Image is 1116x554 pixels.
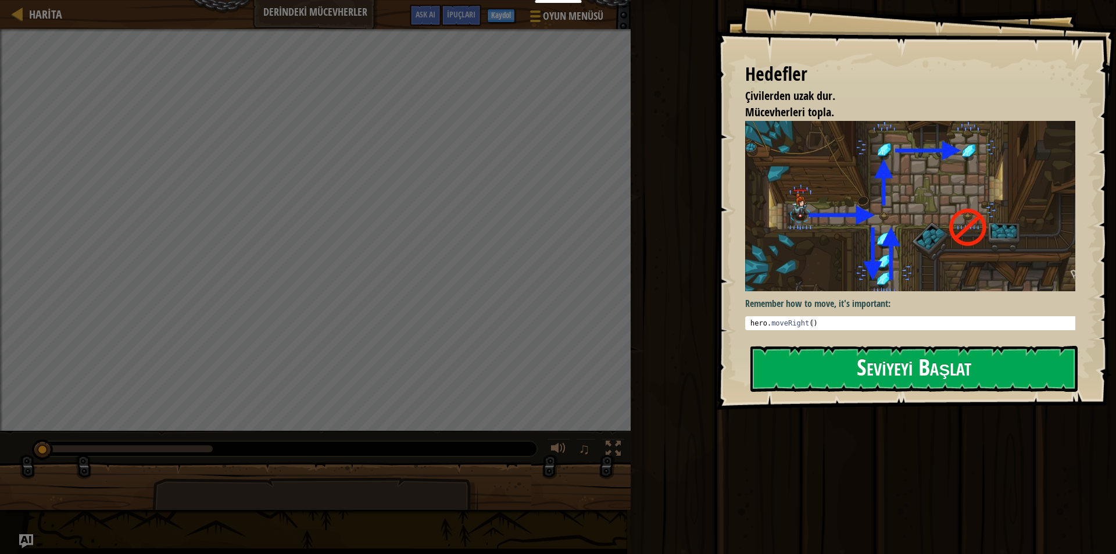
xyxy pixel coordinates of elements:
span: Oyun Menüsü [543,9,603,24]
li: Mücevherleri topla. [731,104,1072,121]
p: Remember how to move, it's important: [745,297,1084,310]
span: Çivilerden uzak dur. [745,88,835,103]
button: Seviyeyi Başlat [750,346,1078,392]
button: Ask AI [410,5,441,26]
span: Mücevherleri topla. [745,104,834,120]
button: Tam ekran değiştir [602,438,625,462]
button: Sesi ayarla [547,438,570,462]
button: Ask AI [19,534,33,548]
li: Çivilerden uzak dur. [731,88,1072,105]
span: Harita [29,6,62,22]
button: Kaydol [487,9,515,23]
span: ♫ [578,440,590,458]
button: Oyun Menüsü [521,5,610,32]
span: İpuçları [447,9,475,20]
div: Hedefler [745,61,1075,88]
img: Gems in the deep [745,121,1084,291]
a: Harita [23,6,62,22]
span: Ask AI [416,9,435,20]
button: ♫ [576,438,596,462]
